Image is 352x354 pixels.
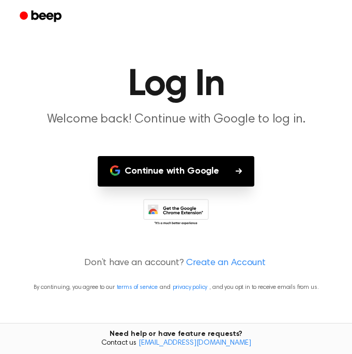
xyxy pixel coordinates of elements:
button: Continue with Google [98,156,254,187]
a: Create an Account [186,256,266,270]
p: Don’t have an account? [12,256,340,270]
span: Contact us [6,339,346,348]
a: Beep [12,7,71,27]
a: terms of service [117,284,158,290]
h1: Log In [12,66,340,103]
p: Welcome back! Continue with Google to log in. [12,112,340,127]
a: privacy policy [173,284,208,290]
a: [EMAIL_ADDRESS][DOMAIN_NAME] [139,340,251,347]
p: By continuing, you agree to our and , and you opt in to receive emails from us. [12,283,340,292]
